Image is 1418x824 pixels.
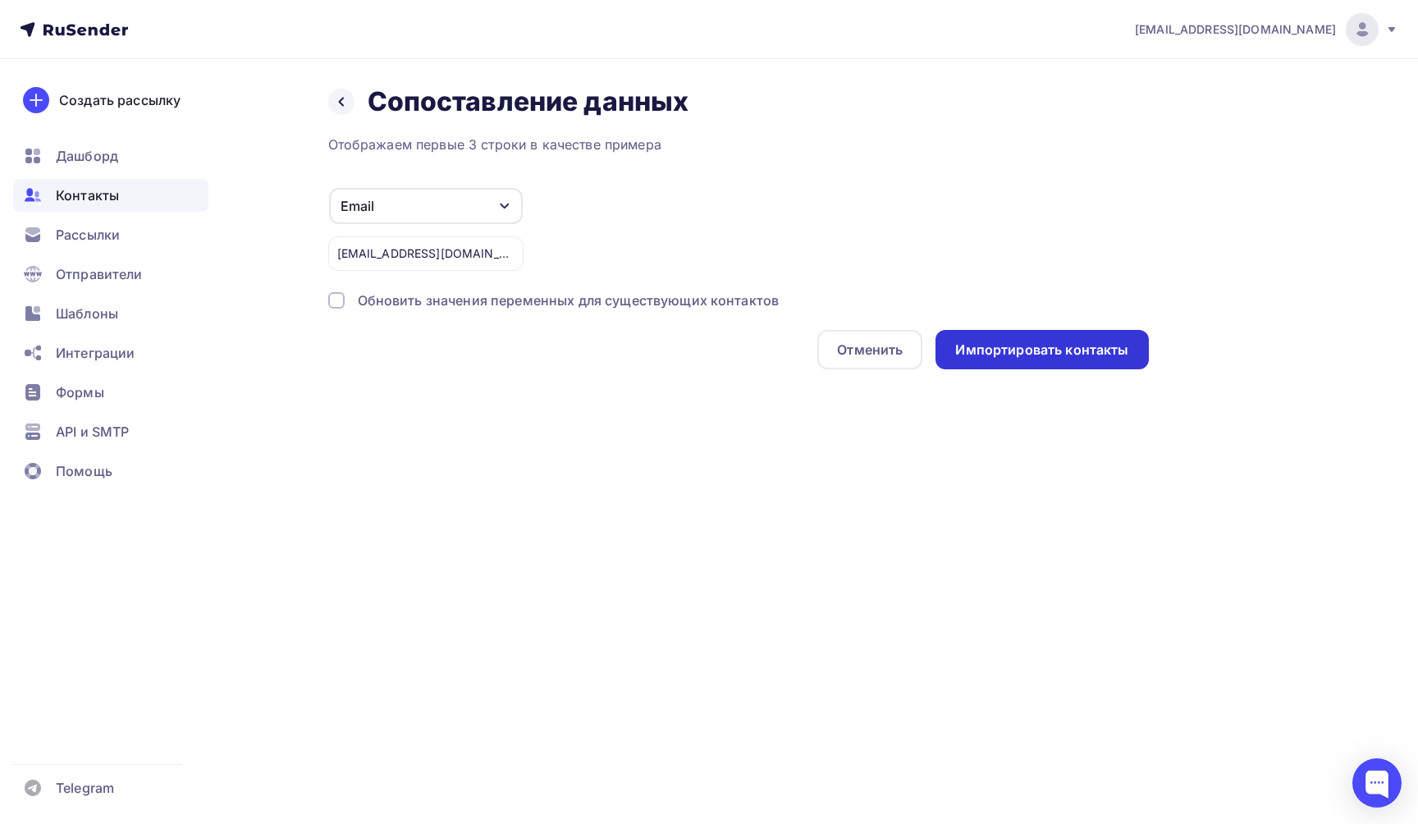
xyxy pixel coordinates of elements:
span: Интеграции [56,343,135,363]
div: Отображаем первые 3 строки в качестве примера [328,135,1149,154]
span: Контакты [56,185,119,205]
div: Отменить [837,340,903,359]
div: Создать рассылку [59,90,181,110]
span: Telegram [56,778,114,798]
a: Контакты [13,179,208,212]
a: Формы [13,376,208,409]
h2: Сопоставление данных [368,85,689,118]
span: Шаблоны [56,304,118,323]
a: Шаблоны [13,297,208,330]
a: [EMAIL_ADDRESS][DOMAIN_NAME] [1135,13,1398,46]
div: Обновить значения переменных для существующих контактов [358,291,780,310]
button: Email [328,187,524,225]
a: Дашборд [13,140,208,172]
a: Рассылки [13,218,208,251]
span: Помощь [56,461,112,481]
div: Email [341,196,374,216]
span: Формы [56,382,104,402]
span: [EMAIL_ADDRESS][DOMAIN_NAME] [1135,21,1336,38]
a: Отправители [13,258,208,291]
div: [EMAIL_ADDRESS][DOMAIN_NAME] [328,236,524,271]
span: Рассылки [56,225,120,245]
span: Отправители [56,264,143,284]
span: Дашборд [56,146,118,166]
div: Импортировать контакты [955,341,1128,359]
span: API и SMTP [56,422,129,442]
